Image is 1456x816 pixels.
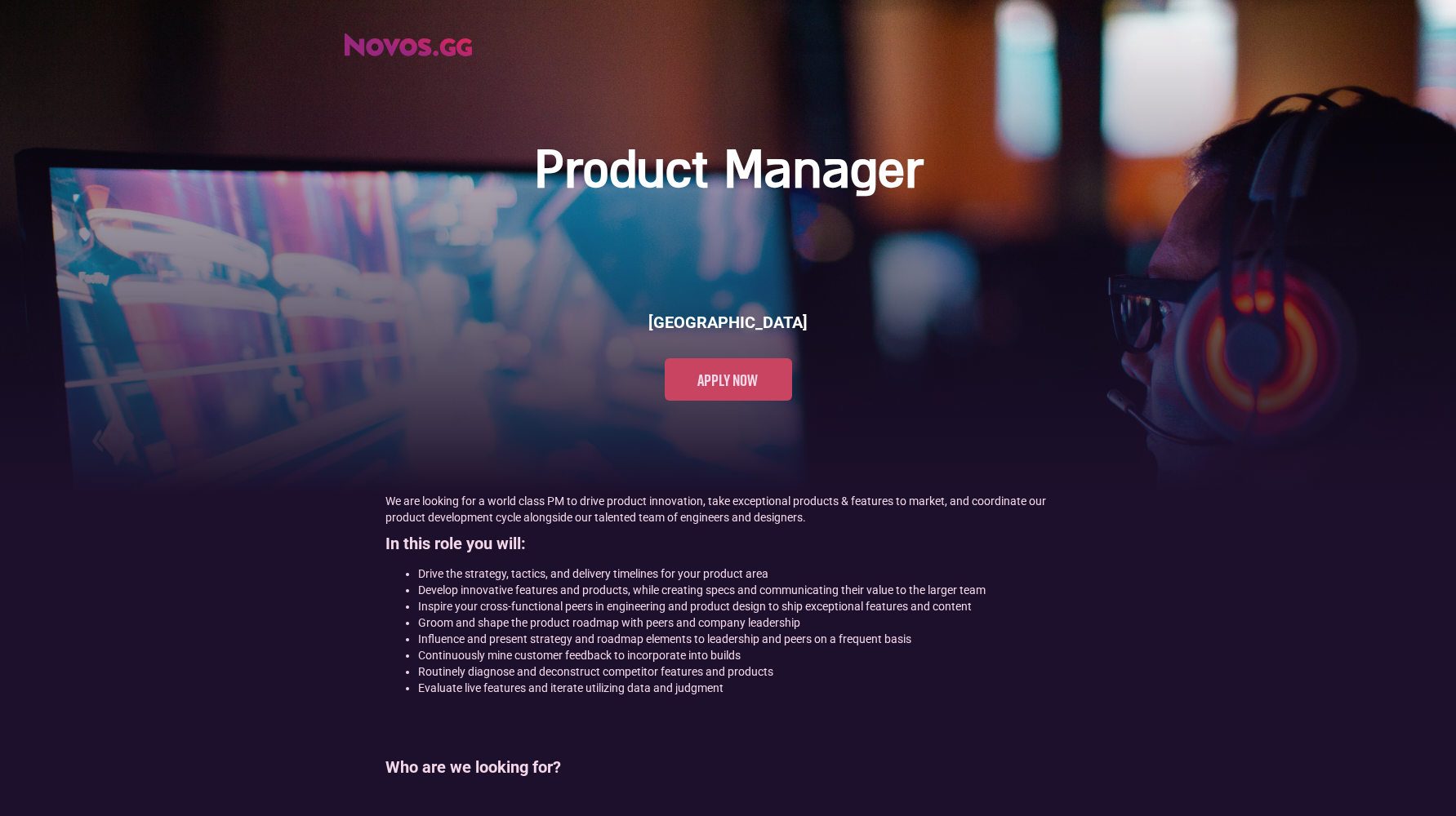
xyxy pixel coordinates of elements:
a: Apply now [665,358,792,401]
li: Inspire your cross-functional peers in engineering and product design to ship exceptional feature... [418,598,1071,614]
p: We are looking for a world class PM to drive product innovation, take exceptional products & feat... [385,493,1071,526]
strong: In this role you will: [385,534,526,553]
li: Drive the strategy, tactics, and delivery timelines for your product area [418,565,1071,582]
li: Groom and shape the product roadmap with peers and company leadership [418,614,1071,631]
li: Develop innovative features and products, while creating specs and communicating their value to t... [418,582,1071,598]
li: Influence and present strategy and roadmap elements to leadership and peers on a frequent basis [418,631,1071,647]
strong: Who are we looking for? [385,757,561,777]
li: Evaluate live features and iterate utilizing data and judgment [418,680,1071,696]
p: ‍ [385,789,1071,805]
h6: [GEOGRAPHIC_DATA] [648,311,808,334]
h1: Product Manager [534,140,923,205]
p: ‍ [385,704,1071,721]
li: Continuously mine customer feedback to incorporate into builds [418,647,1071,663]
li: Routinely diagnose and deconstruct competitor features and products [418,663,1071,680]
